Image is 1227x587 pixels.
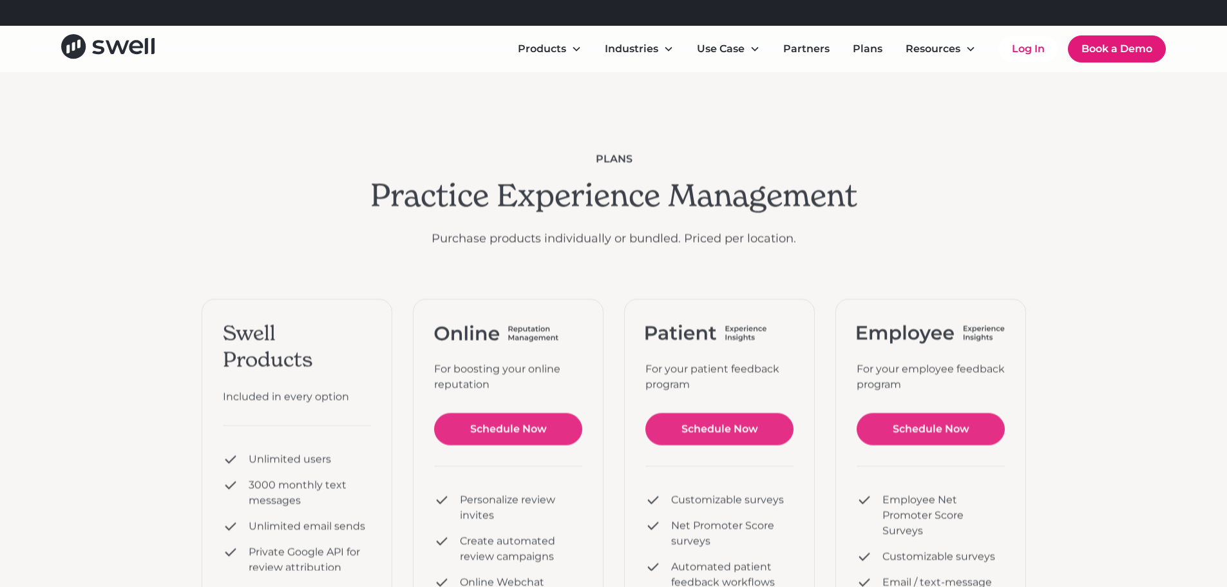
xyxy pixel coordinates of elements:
[697,41,745,57] div: Use Case
[687,36,770,62] div: Use Case
[434,412,582,445] a: Schedule Now
[857,412,1005,445] a: Schedule Now
[249,452,331,467] div: Unlimited users
[842,36,893,62] a: Plans
[249,477,371,508] div: 3000 monthly text messages
[223,320,371,373] div: Swell Products
[518,41,566,57] div: Products
[460,533,582,564] div: Create automated review campaigns
[370,229,857,247] p: Purchase products individually or bundled. Priced per location.
[645,412,794,445] a: Schedule Now
[895,36,986,62] div: Resources
[857,361,1005,392] div: For your employee feedback program
[671,517,794,548] div: Net Promoter Score surveys
[61,34,155,63] a: home
[594,36,684,62] div: Industries
[906,41,960,57] div: Resources
[671,492,784,507] div: Customizable surveys
[223,389,371,405] div: Included in every option
[1068,35,1166,63] a: Book a Demo
[434,361,582,392] div: For boosting your online reputation
[882,492,1005,538] div: Employee Net Promoter Score Surveys
[605,41,658,57] div: Industries
[370,177,857,215] h2: Practice Experience Management
[460,492,582,523] div: Personalize review invites
[249,544,371,575] div: Private Google API for review attribution
[370,151,857,167] div: plans
[882,548,995,564] div: Customizable surveys
[645,361,794,392] div: For your patient feedback program
[773,36,840,62] a: Partners
[249,519,365,534] div: Unlimited email sends
[508,36,592,62] div: Products
[999,36,1058,62] a: Log In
